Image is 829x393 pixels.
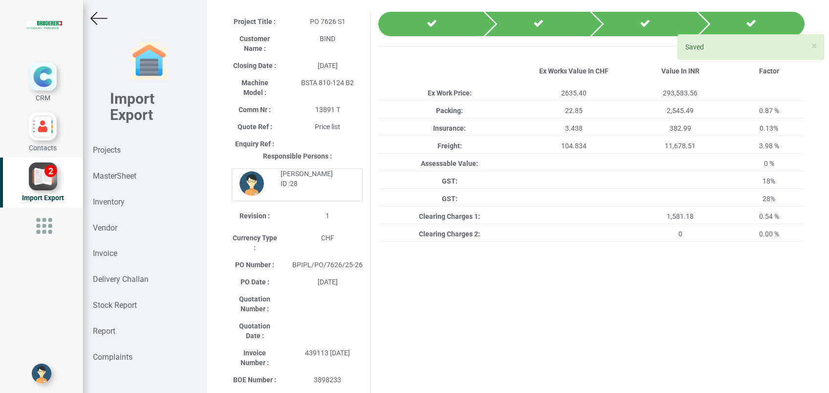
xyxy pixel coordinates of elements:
[239,105,271,115] label: Comm Nr :
[301,79,354,87] span: BSTA 810-124 B2
[238,122,272,132] label: Quote Ref :
[318,278,338,286] span: [DATE]
[685,43,704,51] span: Saved
[233,61,276,70] label: Closing Date :
[263,151,332,161] label: Responsible Persons :
[421,159,478,168] label: Assessable Value:
[670,124,691,132] span: 382.99
[240,171,264,196] img: DP
[759,212,779,220] span: 0.54 %
[678,230,682,238] span: 0
[667,212,694,220] span: 1,581.18
[290,180,298,187] strong: 28
[234,17,276,26] label: Project Title :
[321,234,334,242] span: CHF
[760,124,778,132] span: 0.13%
[665,142,696,150] span: 11,678.51
[759,142,779,150] span: 3.98 %
[29,144,57,152] span: Contacts
[110,90,154,123] b: Import Export
[436,106,463,116] label: Packing:
[232,321,278,341] label: Quotation Date :
[763,195,775,203] span: 28%
[565,107,583,115] span: 22.85
[240,211,270,221] label: Revision :
[759,66,779,76] label: Factor
[93,301,137,310] strong: Stock Report
[811,40,817,52] span: ×
[326,212,329,220] span: 1
[232,34,278,53] label: Customer Name :
[93,171,136,181] strong: MasterSheet
[419,211,480,221] label: Clearing Charges 1:
[320,35,335,43] span: BIND
[93,197,125,207] strong: Inventory
[232,294,278,314] label: Quotation Number :
[93,326,115,336] strong: Report
[314,376,341,384] span: 3898233
[764,160,774,167] span: 0 %
[93,249,117,258] strong: Invoice
[315,106,340,114] span: 13891 T
[232,233,278,253] label: Currency Type :
[93,145,121,155] strong: Projects
[305,349,350,357] span: 439113 [DATE]
[240,277,269,287] label: PO Date :
[93,275,149,284] strong: Delivery Challan
[130,42,169,81] img: garage-closed.png
[565,124,583,132] span: 3.438
[763,177,775,185] span: 18%
[539,66,609,76] label: Ex Works Value In CHF
[292,261,363,269] span: BPIPL/PO/7626/25-26
[437,141,462,151] label: Freight:
[428,88,472,98] label: Ex Work Price:
[22,194,64,202] span: Import Export
[667,107,694,115] span: 2,545.49
[233,375,276,385] label: BOE Number :
[561,142,587,150] span: 104.834
[759,107,779,115] span: 0.87 %
[232,78,278,97] label: Machine Model :
[661,66,699,76] label: Value In INR
[663,89,698,97] span: 293,583.56
[419,229,480,239] label: Clearing Charges 2:
[442,194,458,204] label: GST:
[759,230,779,238] span: 0.00 %
[318,62,338,69] span: [DATE]
[232,348,278,368] label: Invoice Number :
[433,123,466,133] label: Insurance:
[310,18,346,25] span: PO 7626 S1
[44,165,57,177] div: 2
[442,176,458,186] label: GST:
[235,260,274,270] label: PO Number :
[273,169,355,188] div: [PERSON_NAME] ID :
[93,223,117,232] strong: Vendor
[315,123,340,131] span: Price list
[235,139,274,149] label: Enquiry Ref :
[36,94,50,102] span: CRM
[561,89,587,97] span: 2635.40
[93,352,132,362] strong: Complaints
